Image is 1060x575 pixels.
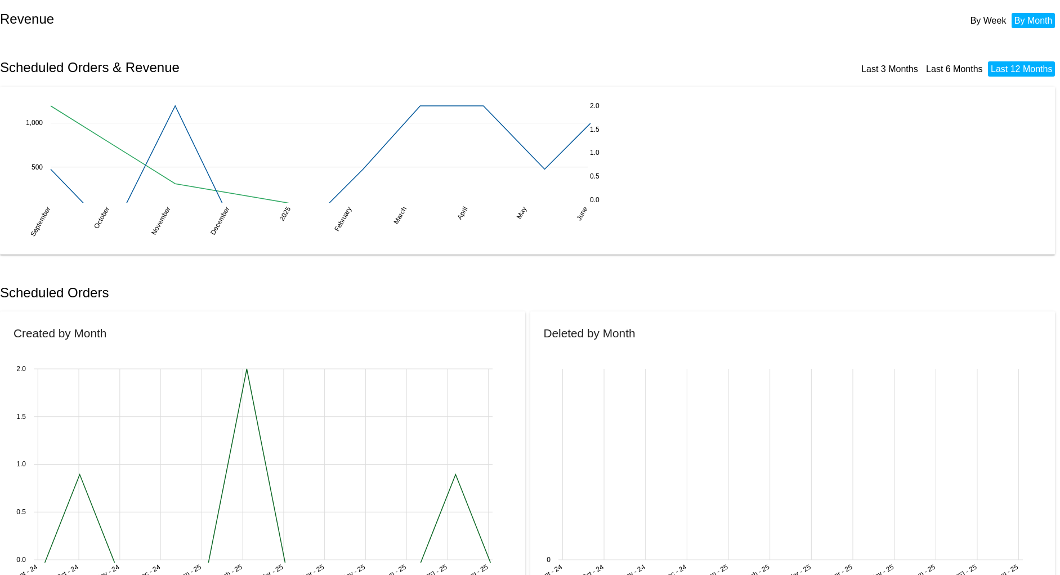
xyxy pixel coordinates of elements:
text: 0.0 [16,556,26,564]
text: 0.5 [590,172,600,180]
li: By Week [968,13,1009,28]
text: 2.0 [590,101,600,109]
a: Last 6 Months [926,64,983,74]
text: December [209,205,231,236]
text: 0.0 [590,195,600,203]
text: October [92,205,111,230]
text: 2.0 [16,365,26,373]
text: November [150,205,172,236]
text: 1.0 [16,461,26,469]
text: September [29,205,52,238]
text: May [515,205,528,220]
text: 500 [32,163,43,171]
h2: Created by Month [14,327,106,340]
text: 0 [547,556,551,564]
text: 1,000 [26,119,43,127]
text: 1.0 [590,149,600,157]
h2: Deleted by Month [544,327,636,340]
text: 1.5 [16,413,26,421]
text: March [392,205,408,225]
text: February [333,205,353,233]
text: 2025 [278,205,293,222]
li: By Month [1012,13,1055,28]
text: June [575,205,589,222]
text: 0.5 [16,509,26,516]
text: 1.5 [590,125,600,133]
a: Last 12 Months [991,64,1052,74]
a: Last 3 Months [861,64,918,74]
text: April [455,205,469,221]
